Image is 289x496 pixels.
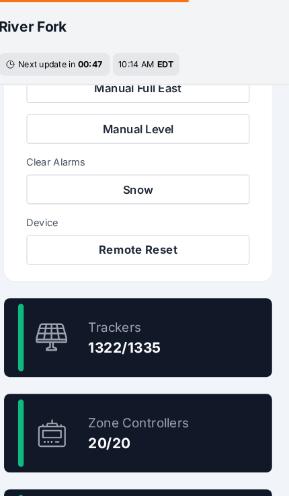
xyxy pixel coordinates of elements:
a: Trackers1322/1335 [16,286,273,361]
button: Manual Full East [38,71,251,99]
button: Manual Level [38,110,251,138]
div: 1322/1335 [97,324,166,343]
h3: Clear Alarms [38,149,251,162]
div: 20/20 [97,415,194,434]
span: Next update in [30,57,85,67]
a: Zone Controllers20/20 [16,378,273,453]
h3: Device [38,207,251,220]
button: Remote Reset [38,225,251,254]
button: Snow [38,168,251,196]
h3: River Fork [11,16,77,35]
div: Zone Controllers [97,396,194,415]
div: 00 : 47 [87,57,111,67]
div: Trackers [97,305,166,324]
span: 10:14 AM [126,57,160,67]
span: EDT [163,57,179,67]
nav: Breadcrumb [11,8,278,43]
